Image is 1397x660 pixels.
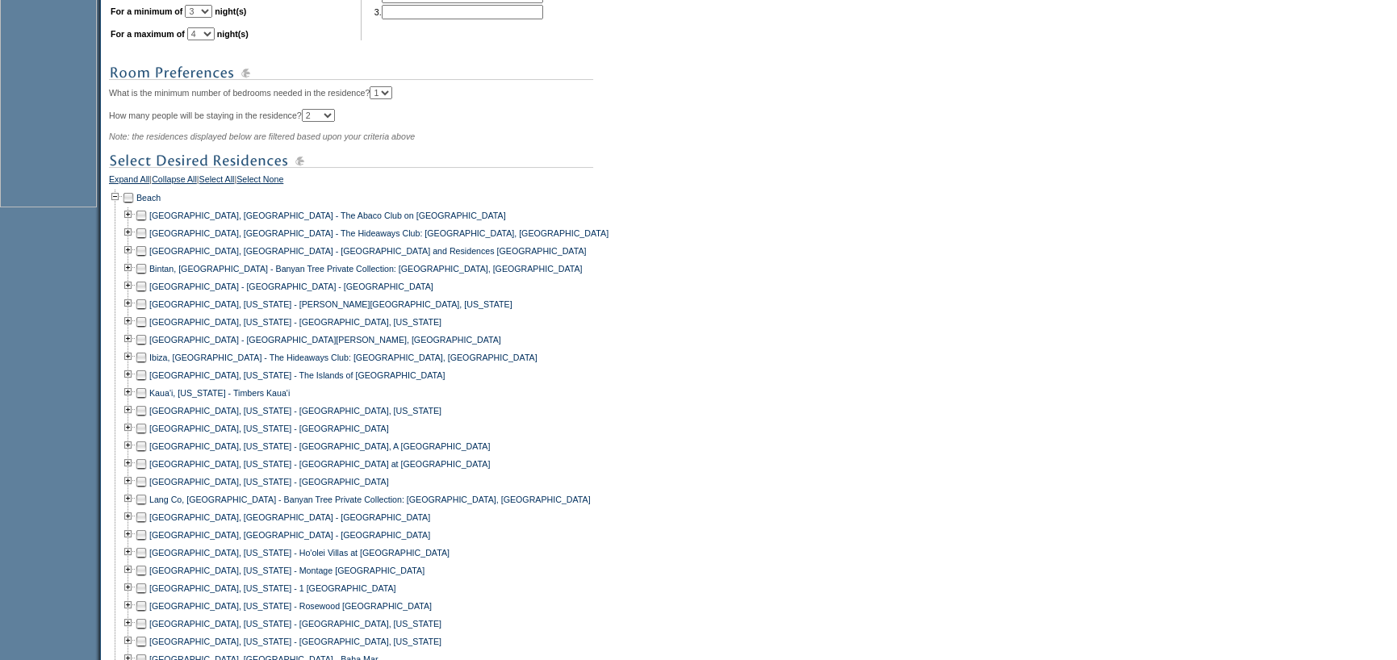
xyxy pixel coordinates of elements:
a: Collapse All [152,174,197,189]
a: [GEOGRAPHIC_DATA], [US_STATE] - [GEOGRAPHIC_DATA], [US_STATE] [149,406,441,416]
a: [GEOGRAPHIC_DATA], [GEOGRAPHIC_DATA] - [GEOGRAPHIC_DATA] [149,530,430,540]
a: [GEOGRAPHIC_DATA], [US_STATE] - Rosewood [GEOGRAPHIC_DATA] [149,601,432,611]
a: [GEOGRAPHIC_DATA], [US_STATE] - [GEOGRAPHIC_DATA], [US_STATE] [149,637,441,646]
a: Lang Co, [GEOGRAPHIC_DATA] - Banyan Tree Private Collection: [GEOGRAPHIC_DATA], [GEOGRAPHIC_DATA] [149,495,591,504]
a: [GEOGRAPHIC_DATA], [GEOGRAPHIC_DATA] - The Abaco Club on [GEOGRAPHIC_DATA] [149,211,506,220]
a: Select All [199,174,235,189]
b: night(s) [215,6,246,16]
td: 3. [374,5,543,19]
a: Beach [136,193,161,203]
a: [GEOGRAPHIC_DATA], [GEOGRAPHIC_DATA] - [GEOGRAPHIC_DATA] and Residences [GEOGRAPHIC_DATA] [149,246,586,256]
a: Bintan, [GEOGRAPHIC_DATA] - Banyan Tree Private Collection: [GEOGRAPHIC_DATA], [GEOGRAPHIC_DATA] [149,264,583,274]
a: Expand All [109,174,149,189]
a: [GEOGRAPHIC_DATA], [GEOGRAPHIC_DATA] - [GEOGRAPHIC_DATA] [149,512,430,522]
a: Ibiza, [GEOGRAPHIC_DATA] - The Hideaways Club: [GEOGRAPHIC_DATA], [GEOGRAPHIC_DATA] [149,353,537,362]
a: [GEOGRAPHIC_DATA], [US_STATE] - [GEOGRAPHIC_DATA], A [GEOGRAPHIC_DATA] [149,441,490,451]
a: [GEOGRAPHIC_DATA], [US_STATE] - [GEOGRAPHIC_DATA] [149,424,389,433]
span: Note: the residences displayed below are filtered based upon your criteria above [109,132,415,141]
a: [GEOGRAPHIC_DATA] - [GEOGRAPHIC_DATA][PERSON_NAME], [GEOGRAPHIC_DATA] [149,335,501,345]
img: subTtlRoomPreferences.gif [109,63,593,83]
b: night(s) [217,29,249,39]
a: Select None [236,174,283,189]
div: | | | [109,174,621,189]
a: [GEOGRAPHIC_DATA], [US_STATE] - The Islands of [GEOGRAPHIC_DATA] [149,370,445,380]
a: [GEOGRAPHIC_DATA], [US_STATE] - [GEOGRAPHIC_DATA] [149,477,389,487]
b: For a minimum of [111,6,182,16]
a: [GEOGRAPHIC_DATA], [US_STATE] - [GEOGRAPHIC_DATA], [US_STATE] [149,317,441,327]
a: [GEOGRAPHIC_DATA], [US_STATE] - [GEOGRAPHIC_DATA], [US_STATE] [149,619,441,629]
a: [GEOGRAPHIC_DATA], [US_STATE] - Montage [GEOGRAPHIC_DATA] [149,566,425,575]
a: [GEOGRAPHIC_DATA], [GEOGRAPHIC_DATA] - The Hideaways Club: [GEOGRAPHIC_DATA], [GEOGRAPHIC_DATA] [149,228,609,238]
b: For a maximum of [111,29,185,39]
a: [GEOGRAPHIC_DATA] - [GEOGRAPHIC_DATA] - [GEOGRAPHIC_DATA] [149,282,433,291]
a: [GEOGRAPHIC_DATA], [US_STATE] - [PERSON_NAME][GEOGRAPHIC_DATA], [US_STATE] [149,299,512,309]
a: [GEOGRAPHIC_DATA], [US_STATE] - 1 [GEOGRAPHIC_DATA] [149,583,396,593]
a: [GEOGRAPHIC_DATA], [US_STATE] - Ho'olei Villas at [GEOGRAPHIC_DATA] [149,548,450,558]
a: Kaua'i, [US_STATE] - Timbers Kaua'i [149,388,290,398]
a: [GEOGRAPHIC_DATA], [US_STATE] - [GEOGRAPHIC_DATA] at [GEOGRAPHIC_DATA] [149,459,490,469]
